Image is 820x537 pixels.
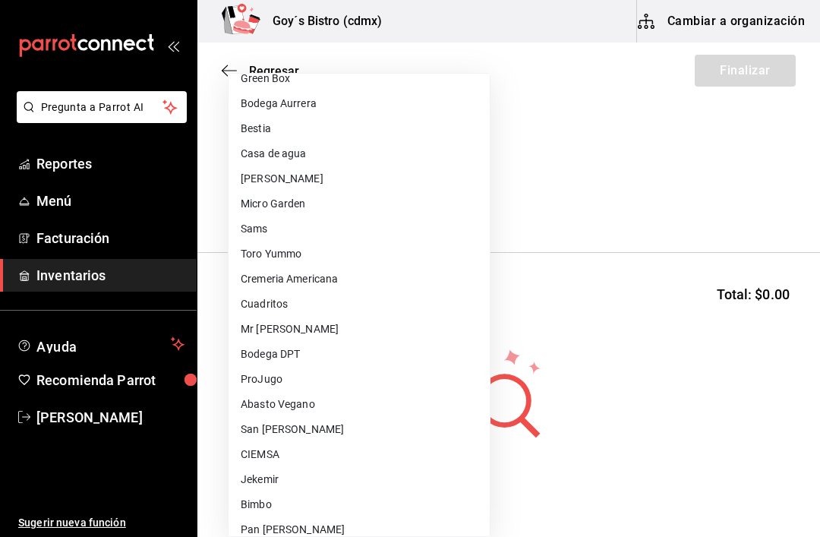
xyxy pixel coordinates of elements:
[229,242,490,267] li: Toro Yummo
[229,141,490,166] li: Casa de agua
[229,442,490,467] li: CIEMSA
[229,191,490,216] li: Micro Garden
[229,417,490,442] li: San [PERSON_NAME]
[229,492,490,517] li: Bimbo
[229,392,490,417] li: Abasto Vegano
[229,342,490,367] li: Bodega DPT
[229,91,490,116] li: Bodega Aurrera
[229,216,490,242] li: Sams
[229,467,490,492] li: Jekemir
[229,116,490,141] li: Bestia
[229,317,490,342] li: Mr [PERSON_NAME]
[229,367,490,392] li: ProJugo
[229,267,490,292] li: Cremeria Americana
[229,66,490,91] li: Green Box
[229,292,490,317] li: Cuadritos
[229,166,490,191] li: [PERSON_NAME]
